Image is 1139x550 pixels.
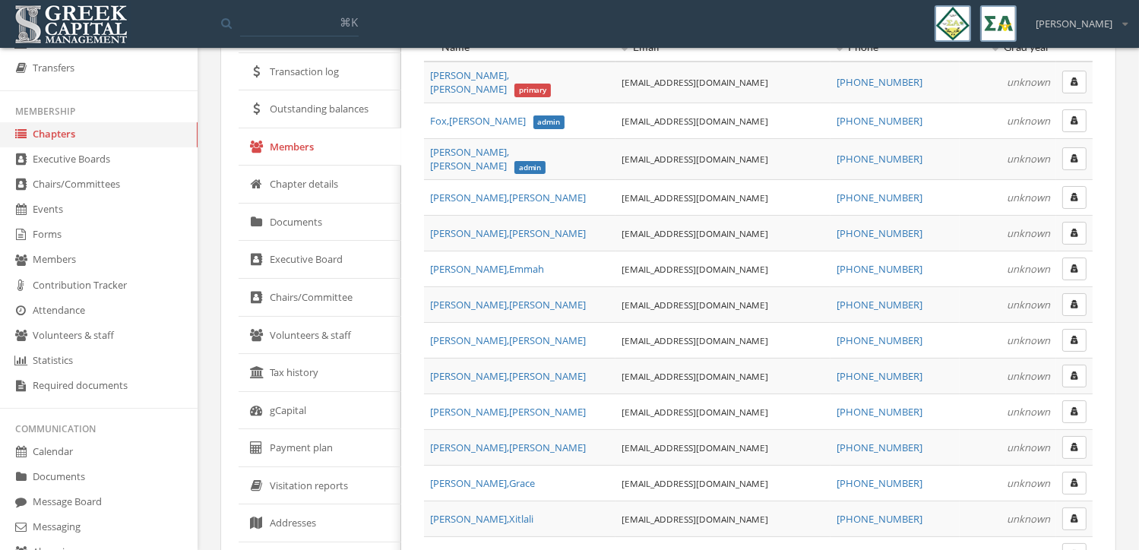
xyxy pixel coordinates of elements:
span: [PERSON_NAME] , [PERSON_NAME] [430,369,586,383]
span: [PERSON_NAME] , [PERSON_NAME] [430,298,586,311]
a: Members [239,128,401,166]
a: Fox,[PERSON_NAME]admin [430,114,565,128]
em: unknown [1007,298,1050,311]
a: [PERSON_NAME],[PERSON_NAME] [430,191,586,204]
a: [PHONE_NUMBER] [837,75,922,89]
span: [PERSON_NAME] , [PERSON_NAME] [430,226,586,240]
span: [PERSON_NAME] , [PERSON_NAME] [430,68,551,96]
a: gCapital [239,392,401,430]
a: [PHONE_NUMBER] [837,191,922,204]
a: [PHONE_NUMBER] [837,405,922,419]
a: [EMAIL_ADDRESS][DOMAIN_NAME] [622,477,768,489]
em: unknown [1007,114,1050,128]
a: [PERSON_NAME],[PERSON_NAME] [430,369,586,383]
span: [PERSON_NAME] [1036,17,1112,31]
span: [PERSON_NAME] , [PERSON_NAME] [430,405,586,419]
span: ⌘K [340,14,358,30]
em: unknown [1007,191,1050,204]
a: [EMAIL_ADDRESS][DOMAIN_NAME] [622,263,768,275]
em: unknown [1007,369,1050,383]
a: [PERSON_NAME],[PERSON_NAME] [430,333,586,347]
span: [PERSON_NAME] , Xitlali [430,512,533,526]
a: Payment plan [239,429,401,467]
a: Outstanding balances [239,90,401,128]
a: Transaction log [239,53,401,91]
a: [EMAIL_ADDRESS][DOMAIN_NAME] [622,370,768,382]
a: [PERSON_NAME],Grace [430,476,535,490]
em: unknown [1007,75,1050,89]
a: [EMAIL_ADDRESS][DOMAIN_NAME] [622,153,768,165]
a: [EMAIL_ADDRESS][DOMAIN_NAME] [622,115,768,127]
a: [PERSON_NAME],[PERSON_NAME]admin [430,145,546,173]
em: unknown [1007,512,1050,526]
span: primary [514,84,552,97]
span: [PERSON_NAME] , [PERSON_NAME] [430,145,546,173]
a: Visitation reports [239,467,401,505]
a: [PERSON_NAME],[PERSON_NAME]primary [430,68,551,96]
span: admin [514,161,546,175]
a: [EMAIL_ADDRESS][DOMAIN_NAME] [622,76,768,88]
em: unknown [1007,152,1050,166]
a: Executive Board [239,241,401,279]
a: [EMAIL_ADDRESS][DOMAIN_NAME] [622,191,768,204]
a: [PHONE_NUMBER] [837,476,922,490]
span: [PERSON_NAME] , [PERSON_NAME] [430,441,586,454]
a: Volunteers & staff [239,317,401,355]
em: unknown [1007,476,1050,490]
a: [PHONE_NUMBER] [837,226,922,240]
a: [PHONE_NUMBER] [837,152,922,166]
span: [PERSON_NAME] , [PERSON_NAME] [430,333,586,347]
a: [PERSON_NAME],Xitlali [430,512,533,526]
a: [EMAIL_ADDRESS][DOMAIN_NAME] [622,334,768,346]
a: [PHONE_NUMBER] [837,512,922,526]
a: [EMAIL_ADDRESS][DOMAIN_NAME] [622,406,768,418]
a: [EMAIL_ADDRESS][DOMAIN_NAME] [622,513,768,525]
a: [PHONE_NUMBER] [837,369,922,383]
a: [PHONE_NUMBER] [837,441,922,454]
span: [PERSON_NAME] , [PERSON_NAME] [430,191,586,204]
em: unknown [1007,226,1050,240]
a: [PERSON_NAME],[PERSON_NAME] [430,226,586,240]
a: Chapter details [239,166,401,204]
em: unknown [1007,441,1050,454]
span: [PERSON_NAME] , Emmah [430,262,544,276]
a: [PHONE_NUMBER] [837,298,922,311]
div: [PERSON_NAME] [1026,5,1128,31]
span: [PERSON_NAME] , Grace [430,476,535,490]
em: unknown [1007,262,1050,276]
a: [PHONE_NUMBER] [837,262,922,276]
a: [PERSON_NAME],[PERSON_NAME] [430,405,586,419]
a: [PERSON_NAME],[PERSON_NAME] [430,441,586,454]
a: Chairs/Committee [239,279,401,317]
em: unknown [1007,405,1050,419]
a: [PHONE_NUMBER] [837,114,922,128]
a: [EMAIL_ADDRESS][DOMAIN_NAME] [622,299,768,311]
a: Addresses [239,504,401,542]
span: admin [533,115,565,129]
a: [PERSON_NAME],[PERSON_NAME] [430,298,586,311]
a: [EMAIL_ADDRESS][DOMAIN_NAME] [622,227,768,239]
a: [PERSON_NAME],Emmah [430,262,544,276]
a: Tax history [239,354,401,392]
a: [EMAIL_ADDRESS][DOMAIN_NAME] [622,441,768,454]
a: [PHONE_NUMBER] [837,333,922,347]
a: Documents [239,204,401,242]
span: Fox , [PERSON_NAME] [430,114,565,128]
em: unknown [1007,333,1050,347]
